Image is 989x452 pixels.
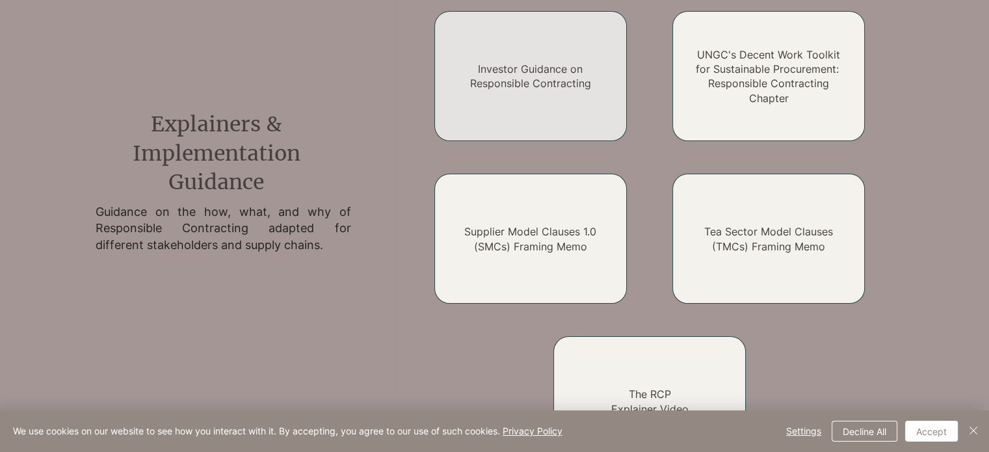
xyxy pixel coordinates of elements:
a: Investor Guidance on Responsible Contracting [470,62,591,90]
span: We use cookies on our website to see how you interact with it. By accepting, you agree to our use... [13,425,562,437]
button: Close [966,421,981,442]
a: Privacy Policy [503,425,562,436]
span: Settings [786,421,821,441]
h2: Guidance on the how, what, and why of Responsible Contracting adapted for different stakeholders ... [96,204,351,253]
img: Close [966,423,981,438]
a: Tea Sector Model Clauses (TMCs) Framing Memo [704,225,833,252]
a: UNGC's Decent Work Toolkit for Sustainable Procurement: Responsible Contracting Chapter [696,48,842,105]
a: The RCPExplainer Video [611,388,688,415]
span: Explainers & Implementation Guidance [133,111,300,196]
a: Supplier Model Clauses 1.0 (SMCs) Framing Memo [464,225,596,252]
button: Decline All [832,421,897,442]
button: Accept [905,421,958,442]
